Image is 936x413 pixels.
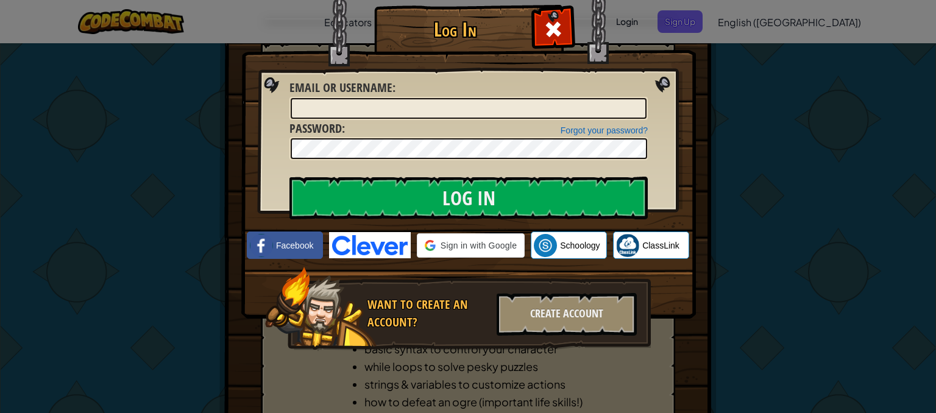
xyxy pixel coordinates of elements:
[616,234,639,257] img: classlink-logo-small.png
[367,296,489,331] div: Want to create an account?
[377,19,533,40] h1: Log In
[561,125,648,135] a: Forgot your password?
[250,234,273,257] img: facebook_small.png
[289,120,342,136] span: Password
[289,79,392,96] span: Email or Username
[417,233,525,258] div: Sign in with Google
[289,120,345,138] label: :
[642,239,679,252] span: ClassLink
[289,177,648,219] input: Log In
[276,239,313,252] span: Facebook
[534,234,557,257] img: schoology.png
[289,79,395,97] label: :
[329,232,411,258] img: clever-logo-blue.png
[441,239,517,252] span: Sign in with Google
[560,239,600,252] span: Schoology
[497,293,637,336] div: Create Account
